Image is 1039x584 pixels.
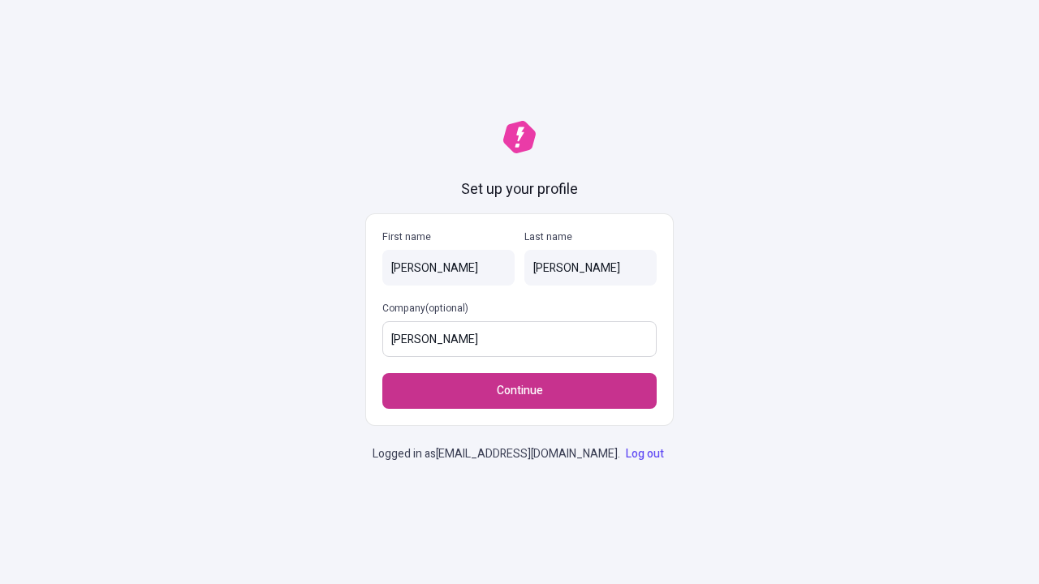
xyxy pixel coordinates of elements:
span: Continue [497,382,543,400]
a: Log out [623,445,667,462]
p: Company [382,302,657,315]
h1: Set up your profile [461,179,578,200]
input: First name [382,250,515,286]
input: Company(optional) [382,321,657,357]
p: First name [382,230,515,243]
p: Logged in as [EMAIL_ADDRESS][DOMAIN_NAME] . [373,445,667,463]
span: (optional) [425,301,468,316]
input: Last name [524,250,657,286]
button: Continue [382,373,657,409]
p: Last name [524,230,657,243]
